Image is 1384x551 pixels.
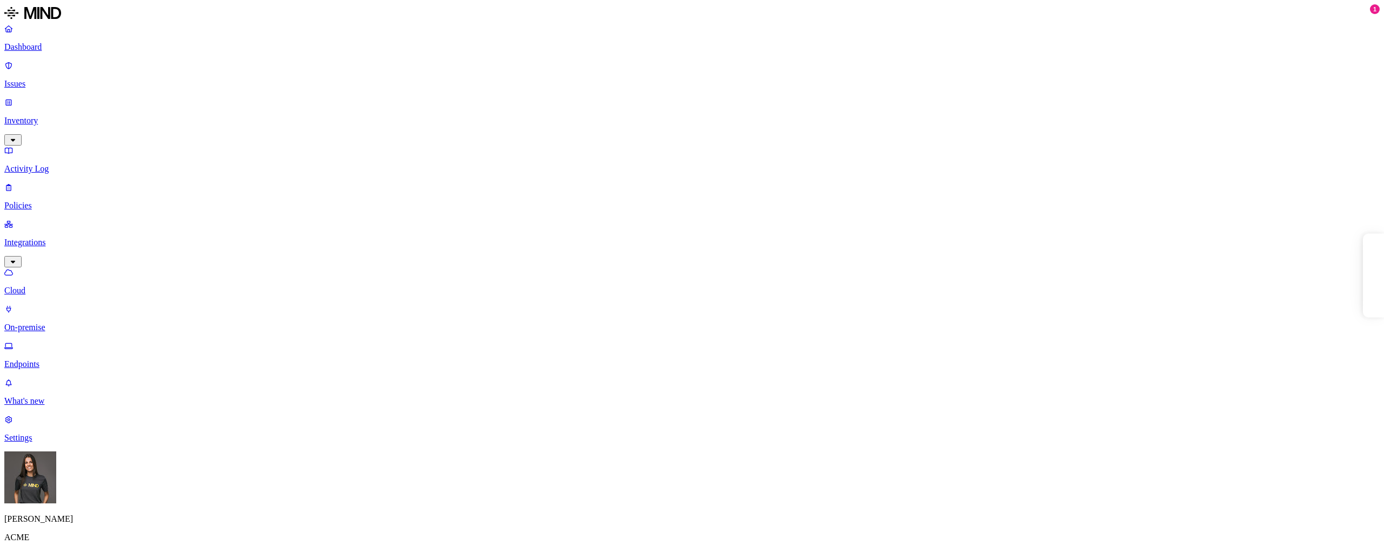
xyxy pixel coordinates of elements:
p: Cloud [4,286,1380,296]
a: Activity Log [4,146,1380,174]
p: Inventory [4,116,1380,126]
img: MIND [4,4,61,22]
a: Integrations [4,219,1380,266]
p: ACME [4,533,1380,542]
p: Issues [4,79,1380,89]
div: 1 [1370,4,1380,14]
p: On-premise [4,323,1380,332]
p: What's new [4,396,1380,406]
img: Gal Cohen [4,451,56,503]
p: Endpoints [4,359,1380,369]
a: What's new [4,378,1380,406]
a: Inventory [4,97,1380,144]
a: Issues [4,61,1380,89]
p: Dashboard [4,42,1380,52]
a: On-premise [4,304,1380,332]
p: Settings [4,433,1380,443]
p: Policies [4,201,1380,211]
a: Settings [4,415,1380,443]
a: Cloud [4,267,1380,296]
a: Policies [4,182,1380,211]
a: Dashboard [4,24,1380,52]
a: Endpoints [4,341,1380,369]
a: MIND [4,4,1380,24]
p: Activity Log [4,164,1380,174]
p: Integrations [4,238,1380,247]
